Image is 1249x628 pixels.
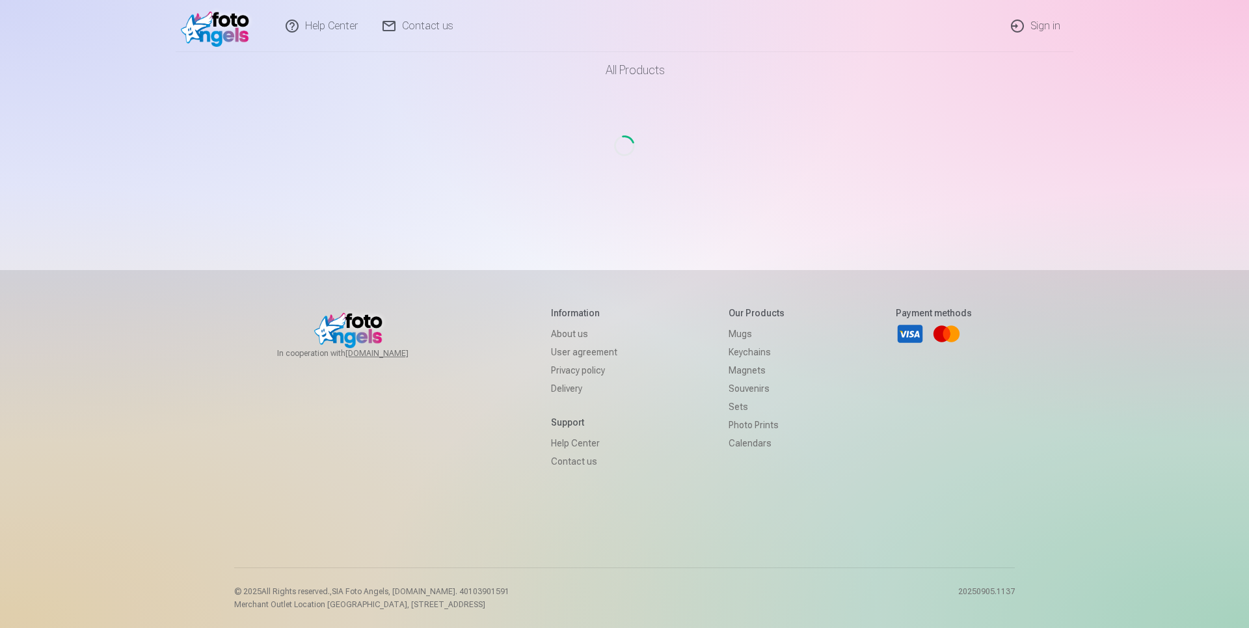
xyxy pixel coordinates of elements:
h5: Support [551,416,617,429]
a: About us [551,325,617,343]
a: Keychains [729,343,785,361]
a: Mugs [729,325,785,343]
a: Calendars [729,434,785,452]
a: Photo prints [729,416,785,434]
p: Merchant Outlet Location [GEOGRAPHIC_DATA], [STREET_ADDRESS] [234,599,509,610]
p: 20250905.1137 [958,586,1015,610]
a: Help Center [551,434,617,452]
h5: Our products [729,307,785,320]
a: Visa [896,320,924,348]
a: [DOMAIN_NAME] [345,348,440,359]
a: Delivery [551,379,617,398]
a: Sets [729,398,785,416]
span: In cooperation with [277,348,440,359]
a: Mastercard [932,320,961,348]
a: Contact us [551,452,617,471]
h5: Payment methods [896,307,972,320]
h5: Information [551,307,617,320]
img: /v1 [181,5,256,47]
span: SIA Foto Angels, [DOMAIN_NAME]. 40103901591 [332,587,509,596]
a: Magnets [729,361,785,379]
a: Souvenirs [729,379,785,398]
a: Privacy policy [551,361,617,379]
p: © 2025 All Rights reserved. , [234,586,509,597]
a: User agreement [551,343,617,361]
a: All products [569,52,680,89]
